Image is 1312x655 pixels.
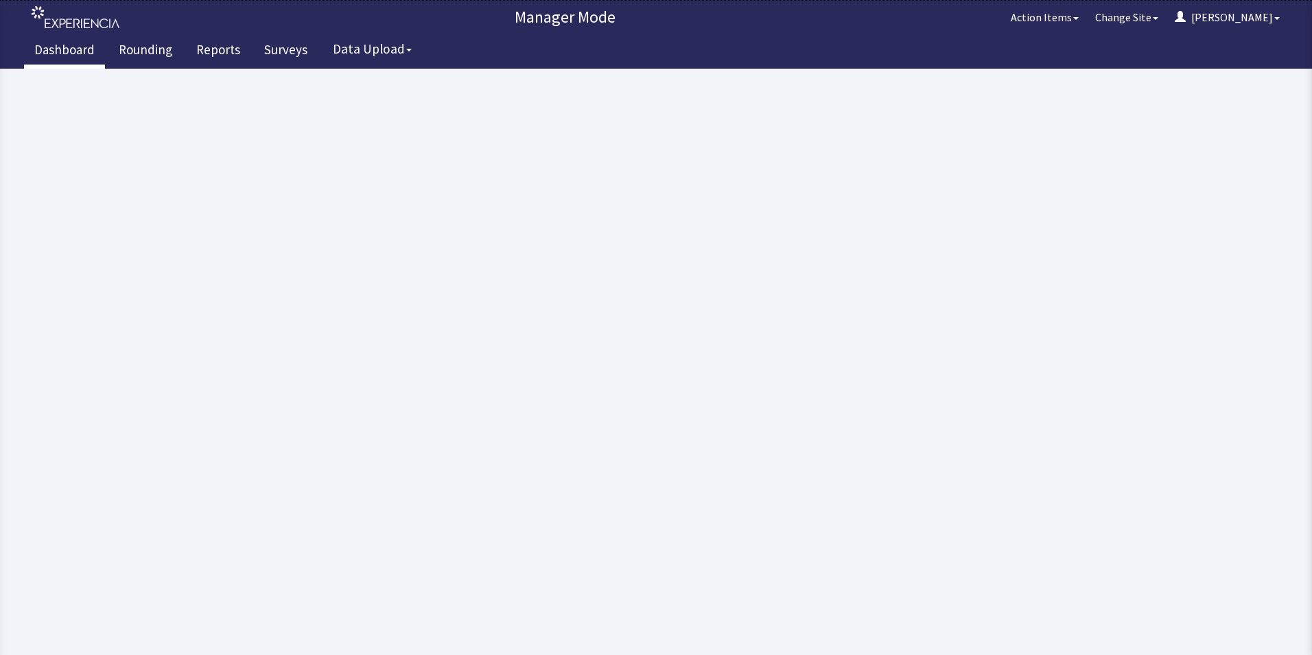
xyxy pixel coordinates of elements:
button: Action Items [1003,3,1087,31]
button: [PERSON_NAME] [1167,3,1288,31]
button: Change Site [1087,3,1167,31]
a: Reports [186,34,250,69]
a: Dashboard [24,34,105,69]
a: Rounding [108,34,183,69]
a: Surveys [254,34,318,69]
img: experiencia_logo.png [32,6,119,29]
button: Data Upload [325,36,420,62]
p: Manager Mode [127,6,1003,28]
